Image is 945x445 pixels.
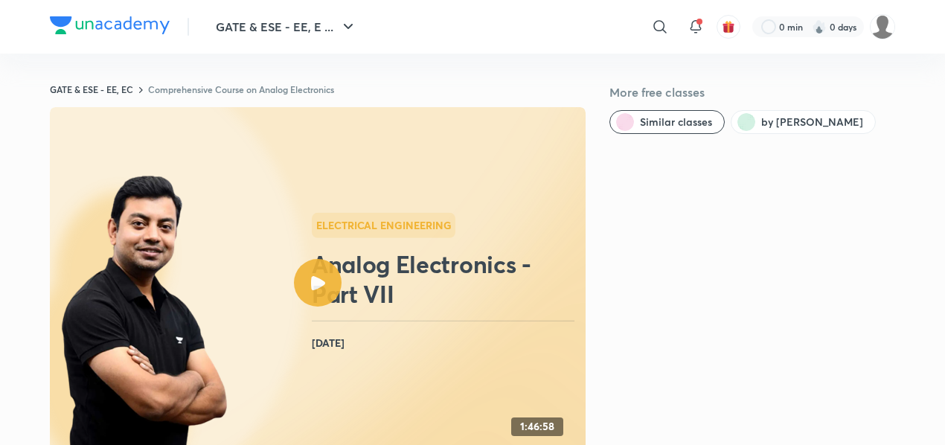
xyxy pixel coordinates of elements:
a: Comprehensive Course on Analog Electronics [148,83,334,95]
span: Similar classes [640,115,712,129]
button: avatar [717,15,740,39]
button: by Shishir Kumar Das [731,110,876,134]
span: by Shishir Kumar Das [761,115,863,129]
h2: Analog Electronics - Part VII [312,249,580,309]
h5: More free classes [609,83,895,101]
h4: 1:46:58 [520,420,554,433]
button: Similar classes [609,110,725,134]
h4: [DATE] [312,333,580,353]
img: Shambhavi Choubey [870,14,895,39]
img: avatar [722,20,735,33]
a: Company Logo [50,16,170,38]
a: GATE & ESE - EE, EC [50,83,133,95]
img: streak [812,19,827,34]
img: Company Logo [50,16,170,34]
button: GATE & ESE - EE, E ... [207,12,366,42]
